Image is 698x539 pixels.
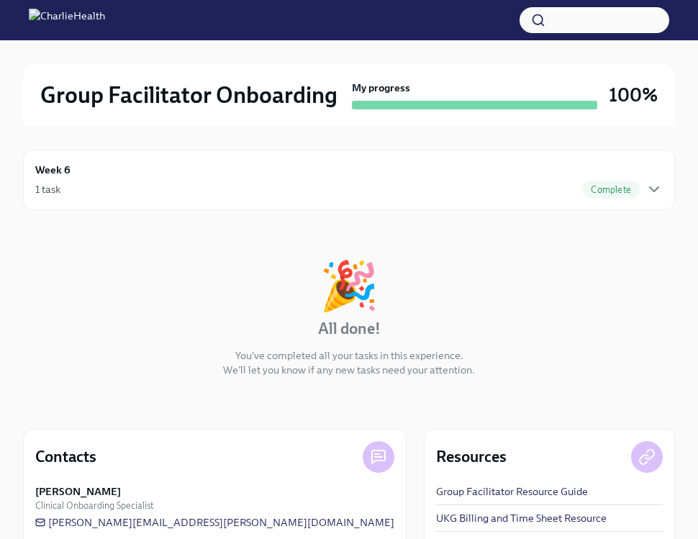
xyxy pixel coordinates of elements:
span: Complete [582,184,640,195]
a: Group Facilitator Resource Guide [436,484,588,499]
div: 🎉 [319,262,379,309]
p: We'll let you know if any new tasks need your attention. [223,363,475,377]
p: You've completed all your tasks in this experience. [235,348,463,363]
h2: Group Facilitator Onboarding [40,81,337,109]
strong: [PERSON_NAME] [35,484,121,499]
div: 1 task [35,182,60,196]
img: CharlieHealth [29,9,105,32]
strong: My progress [352,81,410,95]
h4: All done! [318,318,381,340]
h6: Week 6 [35,162,71,178]
a: UKG Billing and Time Sheet Resource [436,511,607,525]
span: Clinical Onboarding Specialist [35,499,153,512]
h4: Resources [436,446,507,468]
h3: 100% [609,82,658,108]
h4: Contacts [35,446,96,468]
a: [PERSON_NAME][EMAIL_ADDRESS][PERSON_NAME][DOMAIN_NAME] [35,515,394,530]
